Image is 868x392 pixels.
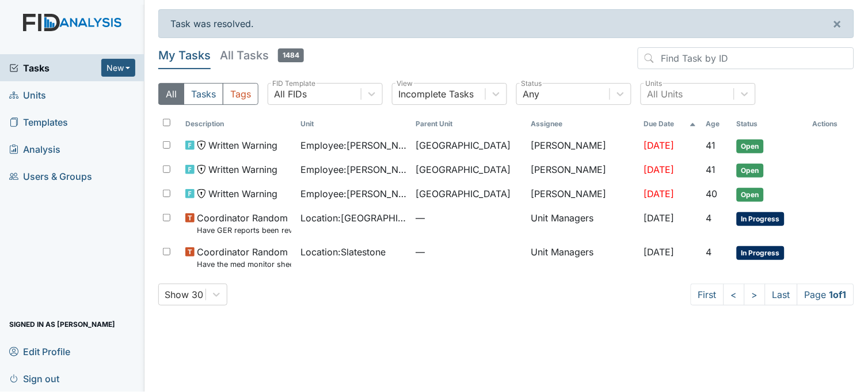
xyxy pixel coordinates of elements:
[526,206,639,240] td: Unit Managers
[296,114,411,134] th: Toggle SortBy
[165,288,203,301] div: Show 30
[829,289,847,300] strong: 1 of 1
[526,134,639,158] td: [PERSON_NAME]
[737,188,764,202] span: Open
[797,284,854,306] span: Page
[526,240,639,274] td: Unit Managers
[184,83,223,105] button: Tasks
[701,114,732,134] th: Toggle SortBy
[691,284,854,306] nav: task-pagination
[833,15,842,32] span: ×
[706,212,711,224] span: 4
[416,211,521,225] span: —
[398,87,474,101] div: Incomplete Tasks
[158,9,854,38] div: Task was resolved.
[416,187,511,201] span: [GEOGRAPHIC_DATA]
[639,114,701,134] th: Toggle SortBy
[158,83,258,105] div: Type filter
[223,83,258,105] button: Tags
[644,188,674,199] span: [DATE]
[300,138,406,152] span: Employee : [PERSON_NAME]
[208,187,277,201] span: Written Warning
[220,47,304,63] h5: All Tasks
[644,164,674,175] span: [DATE]
[208,138,277,152] span: Written Warning
[732,114,808,134] th: Toggle SortBy
[197,245,291,270] span: Coordinator Random Have the med monitor sheets been filled out?
[808,114,854,134] th: Actions
[737,246,785,260] span: In Progress
[644,246,674,258] span: [DATE]
[416,138,511,152] span: [GEOGRAPHIC_DATA]
[158,83,184,105] button: All
[163,119,170,126] input: Toggle All Rows Selected
[181,114,296,134] th: Toggle SortBy
[416,163,511,176] span: [GEOGRAPHIC_DATA]
[411,114,526,134] th: Toggle SortBy
[197,259,291,270] small: Have the med monitor sheets been filled out?
[737,212,785,226] span: In Progress
[9,86,46,104] span: Units
[300,187,406,201] span: Employee : [PERSON_NAME][GEOGRAPHIC_DATA]
[9,140,60,158] span: Analysis
[9,342,70,360] span: Edit Profile
[197,211,291,236] span: Coordinator Random Have GER reports been reviewed by managers within 72 hours of occurrence?
[644,140,674,151] span: [DATE]
[737,140,764,153] span: Open
[9,167,92,185] span: Users & Groups
[416,245,521,259] span: —
[9,113,68,131] span: Templates
[208,163,277,176] span: Written Warning
[765,284,798,306] a: Last
[647,87,683,101] div: All Units
[274,87,307,101] div: All FIDs
[744,284,766,306] a: >
[821,10,854,37] button: ×
[300,211,406,225] span: Location : [GEOGRAPHIC_DATA]
[9,61,101,75] a: Tasks
[724,284,745,306] a: <
[278,48,304,62] span: 1484
[706,140,715,151] span: 41
[638,47,854,69] input: Find Task by ID
[706,246,711,258] span: 4
[9,315,115,333] span: Signed in as [PERSON_NAME]
[300,245,386,259] span: Location : Slatestone
[101,59,136,77] button: New
[523,87,539,101] div: Any
[737,164,764,178] span: Open
[706,164,715,175] span: 41
[197,225,291,236] small: Have GER reports been reviewed by managers within 72 hours of occurrence?
[9,370,59,387] span: Sign out
[300,163,406,176] span: Employee : [PERSON_NAME]
[526,158,639,182] td: [PERSON_NAME]
[644,212,674,224] span: [DATE]
[706,188,717,199] span: 40
[158,47,211,63] h5: My Tasks
[526,114,639,134] th: Assignee
[526,182,639,206] td: [PERSON_NAME]
[691,284,724,306] a: First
